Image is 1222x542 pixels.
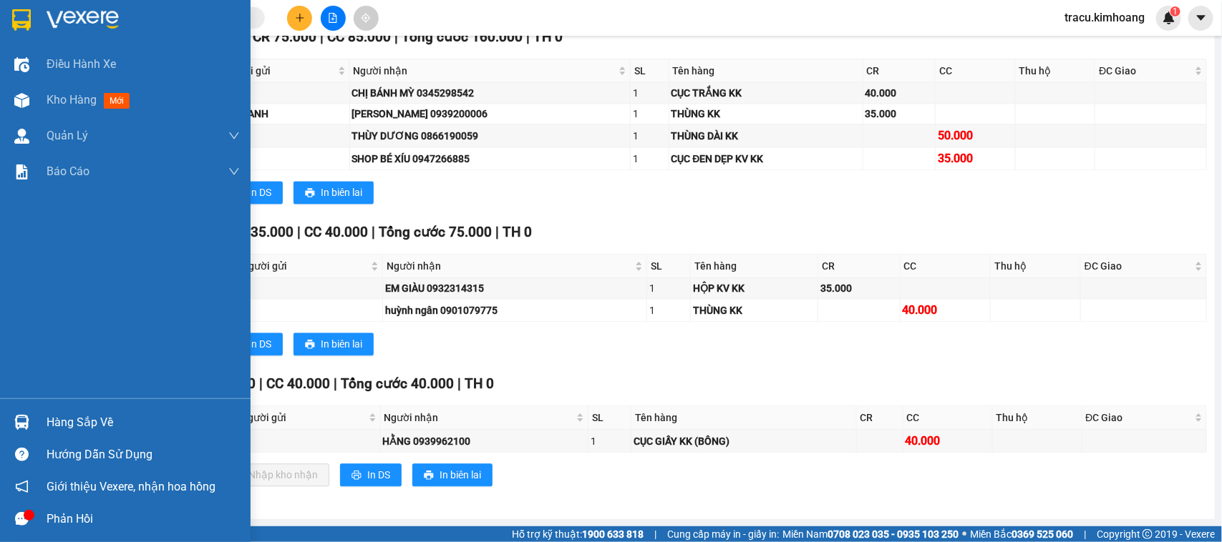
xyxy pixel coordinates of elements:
[385,280,644,296] div: EM GIÀU 0932314315
[526,29,530,45] span: |
[241,410,366,425] span: Người gửi
[634,433,854,449] div: CỤC GIẤY KK (BÔNG)
[1163,11,1175,24] img: icon-new-feature
[991,255,1081,278] th: Thu hộ
[1084,526,1086,542] span: |
[327,29,391,45] span: CC 85.000
[228,166,240,177] span: down
[633,106,666,122] div: 1
[297,224,301,240] span: |
[633,151,666,167] div: 1
[367,467,390,483] span: In DS
[47,444,240,465] div: Hướng dẫn sử dụng
[241,258,368,274] span: Người gửi
[671,106,860,122] div: THÙNG KK
[667,526,779,542] span: Cung cấp máy in - giấy in:
[424,470,434,481] span: printer
[582,528,644,540] strong: 1900 633 818
[221,181,283,204] button: printerIn DS
[1143,529,1153,539] span: copyright
[221,463,329,486] button: downloadNhập kho nhận
[361,13,371,23] span: aim
[352,85,628,101] div: CHỊ BÁNH MỲ 0345298542
[457,375,461,392] span: |
[340,463,402,486] button: printerIn DS
[259,375,263,392] span: |
[691,255,818,278] th: Tên hàng
[379,224,492,240] span: Tổng cước 75.000
[47,162,89,180] span: Báo cáo
[321,336,362,352] span: In biên lai
[671,85,860,101] div: CỤC TRẮNG KK
[495,224,499,240] span: |
[394,29,398,45] span: |
[693,302,815,318] div: THÙNG KK
[1188,6,1213,31] button: caret-down
[384,410,573,425] span: Người nhận
[294,181,374,204] button: printerIn biên lai
[633,128,666,144] div: 1
[248,184,271,200] span: In DS
[647,255,691,278] th: SL
[693,280,815,296] div: HỘP KV KK
[588,406,631,430] th: SL
[352,151,628,167] div: SHOP BÉ XÍU 0947266885
[14,129,29,144] img: warehouse-icon
[227,375,256,392] span: CR 0
[351,470,362,481] span: printer
[903,406,993,430] th: CC
[533,29,563,45] span: TH 0
[865,106,934,122] div: 35.000
[1085,258,1192,274] span: ĐC Giao
[1086,410,1192,425] span: ĐC Giao
[1012,528,1073,540] strong: 0369 525 060
[266,375,330,392] span: CC 40.000
[304,224,368,240] span: CC 40.000
[334,375,337,392] span: |
[818,255,901,278] th: CR
[320,29,324,45] span: |
[372,224,375,240] span: |
[412,463,493,486] button: printerIn biên lai
[341,375,454,392] span: Tổng cước 40.000
[1053,9,1156,26] span: tracu.kimhoang
[223,106,346,122] div: ĐỨC ANH
[970,526,1073,542] span: Miền Bắc
[671,128,860,144] div: THÙNG DÀI KK
[512,526,644,542] span: Hỗ trợ kỹ thuật:
[248,336,271,352] span: In DS
[906,432,990,450] div: 40.000
[228,130,240,142] span: down
[936,59,1016,83] th: CC
[901,255,991,278] th: CC
[440,467,481,483] span: In biên lai
[903,301,988,319] div: 40.000
[387,258,632,274] span: Người nhận
[383,433,586,449] div: HẰNG 0939962100
[328,13,338,23] span: file-add
[354,63,616,79] span: Người nhận
[14,57,29,72] img: warehouse-icon
[47,55,116,73] span: Điều hành xe
[12,9,31,31] img: logo-vxr
[465,375,494,392] span: TH 0
[631,406,857,430] th: Tên hàng
[938,149,1013,167] div: 35.000
[820,280,898,296] div: 35.000
[15,448,29,461] span: question-circle
[225,63,334,79] span: Người gửi
[47,127,88,144] span: Quản Lý
[14,164,29,179] img: solution-icon
[402,29,523,45] span: Tổng cước 160.000
[1099,63,1192,79] span: ĐC Giao
[15,480,29,493] span: notification
[47,93,97,107] span: Kho hàng
[221,332,283,355] button: printerIn DS
[47,508,240,530] div: Phản hồi
[287,6,312,31] button: plus
[649,280,688,296] div: 1
[631,59,669,83] th: SL
[47,412,240,433] div: Hàng sắp về
[253,29,316,45] span: CR 75.000
[15,512,29,526] span: message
